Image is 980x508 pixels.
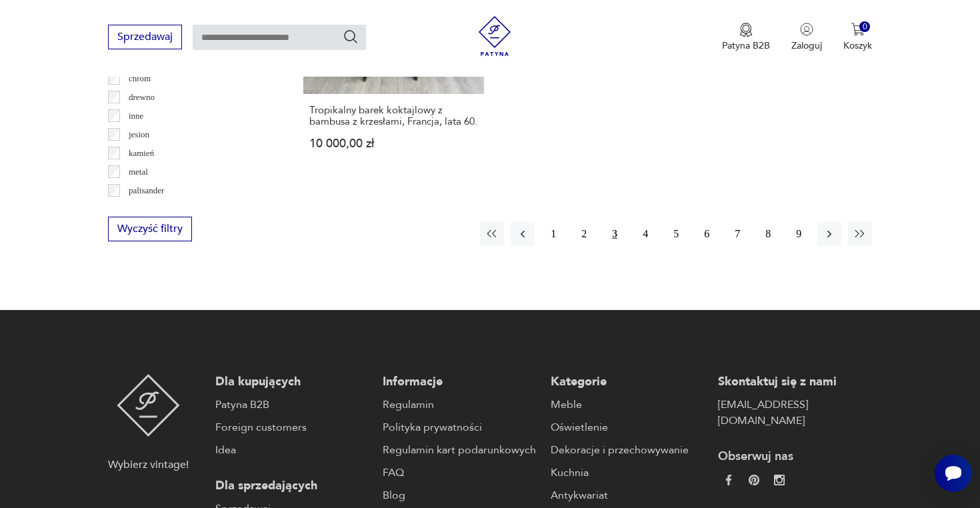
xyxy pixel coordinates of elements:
[215,478,369,494] p: Dla sprzedających
[383,374,537,390] p: Informacje
[572,222,596,246] button: 2
[774,475,785,485] img: c2fd9cf7f39615d9d6839a72ae8e59e5.webp
[108,33,182,43] a: Sprzedawaj
[718,397,872,429] a: [EMAIL_ADDRESS][DOMAIN_NAME]
[215,374,369,390] p: Dla kupujących
[383,487,537,503] a: Blog
[791,39,822,52] p: Zaloguj
[309,138,478,149] p: 10 000,00 zł
[108,457,189,473] p: Wybierz vintage!
[475,16,515,56] img: Patyna - sklep z meblami i dekoracjami vintage
[108,25,182,49] button: Sprzedawaj
[843,39,872,52] p: Koszyk
[722,39,770,52] p: Patyna B2B
[851,23,865,36] img: Ikona koszyka
[551,374,705,390] p: Kategorie
[551,487,705,503] a: Antykwariat
[129,109,143,123] p: inne
[935,455,972,492] iframe: Smartsupp widget button
[551,397,705,413] a: Meble
[722,23,770,52] button: Patyna B2B
[129,127,149,142] p: jesion
[129,71,151,86] p: chrom
[664,222,688,246] button: 5
[603,222,627,246] button: 3
[129,202,153,217] p: sklejka
[383,419,537,435] a: Polityka prywatności
[791,23,822,52] button: Zaloguj
[723,475,734,485] img: da9060093f698e4c3cedc1453eec5031.webp
[787,222,811,246] button: 9
[551,465,705,481] a: Kuchnia
[383,397,537,413] a: Regulamin
[343,29,359,45] button: Szukaj
[756,222,780,246] button: 8
[695,222,719,246] button: 6
[117,374,180,437] img: Patyna - sklep z meblami i dekoracjami vintage
[215,442,369,458] a: Idea
[749,475,759,485] img: 37d27d81a828e637adc9f9cb2e3d3a8a.webp
[383,442,537,458] a: Regulamin kart podarunkowych
[725,222,749,246] button: 7
[129,183,164,198] p: palisander
[718,374,872,390] p: Skontaktuj się z nami
[633,222,657,246] button: 4
[215,397,369,413] a: Patyna B2B
[108,217,192,241] button: Wyczyść filtry
[859,21,871,33] div: 0
[129,90,155,105] p: drewno
[129,146,154,161] p: kamień
[215,419,369,435] a: Foreign customers
[129,165,148,179] p: metal
[551,442,705,458] a: Dekoracje i przechowywanie
[739,23,753,37] img: Ikona medalu
[383,465,537,481] a: FAQ
[800,23,813,36] img: Ikonka użytkownika
[309,105,478,127] h3: Tropikalny barek koktajlowy z bambusa z krzesłami, Francja, lata 60.
[718,449,872,465] p: Obserwuj nas
[722,23,770,52] a: Ikona medaluPatyna B2B
[843,23,872,52] button: 0Koszyk
[541,222,565,246] button: 1
[551,419,705,435] a: Oświetlenie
